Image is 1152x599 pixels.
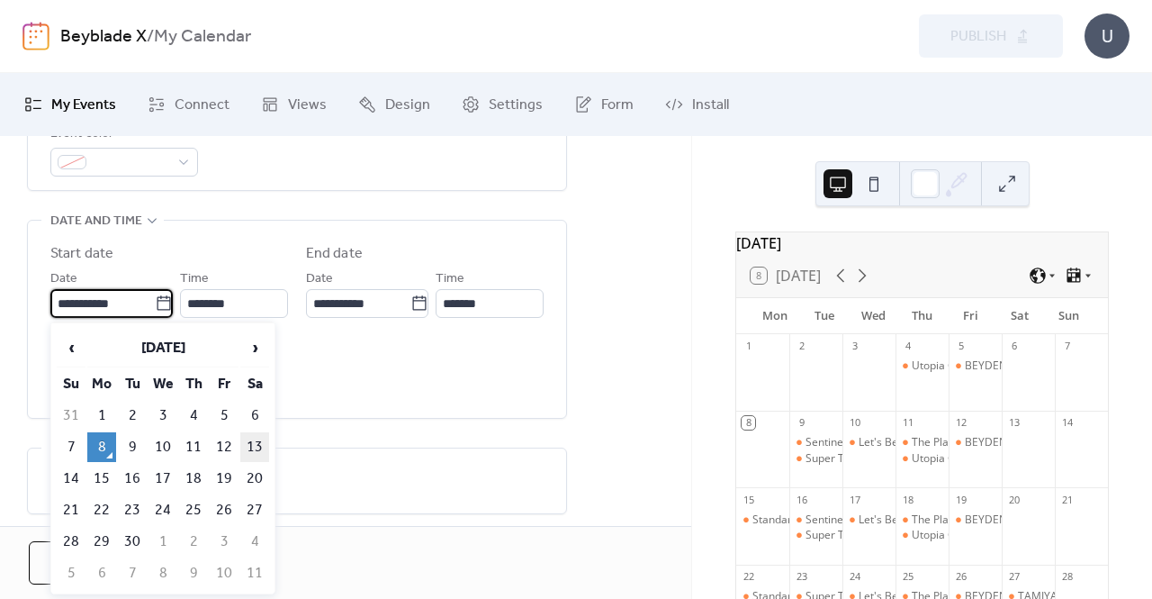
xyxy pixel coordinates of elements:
[954,340,967,353] div: 5
[179,369,208,399] th: Th
[240,432,269,462] td: 13
[842,435,895,450] div: Let's Bey (Canberra)
[179,401,208,431] td: 4
[241,330,268,366] span: ›
[60,20,147,54] a: Beyblade X
[179,558,208,588] td: 9
[148,369,177,399] th: We
[210,464,238,494] td: 19
[901,340,914,353] div: 4
[848,340,861,353] div: 3
[147,20,154,54] b: /
[795,340,808,353] div: 2
[148,527,177,557] td: 1
[148,401,177,431] td: 3
[385,95,430,116] span: Design
[954,416,967,430] div: 12
[57,527,85,557] td: 28
[179,527,208,557] td: 2
[118,495,147,525] td: 23
[87,401,116,431] td: 1
[949,358,1002,374] div: BEYDEN (NorthShore)
[210,401,238,431] td: 5
[118,432,147,462] td: 9
[29,541,147,585] button: Cancel
[210,495,238,525] td: 26
[118,401,147,431] td: 2
[118,464,147,494] td: 16
[805,528,951,543] div: Super Tofu Battle (Sim Drive)
[805,451,951,467] div: Super Tofu Battle (Sim Drive)
[210,527,238,557] td: 3
[842,513,895,528] div: Let's Bey (Canberra)
[949,513,1002,528] div: BEYDEN (Comm Tournament)
[859,513,1022,528] div: Let's Bey ([GEOGRAPHIC_DATA])
[180,268,209,290] span: Time
[87,329,238,368] th: [DATE]
[240,558,269,588] td: 11
[805,513,987,528] div: Sentinel Games Beyblade X (Bishan)
[240,464,269,494] td: 20
[848,493,861,506] div: 17
[859,435,1022,450] div: Let's Bey ([GEOGRAPHIC_DATA])
[436,268,464,290] span: Time
[306,243,363,265] div: End date
[795,570,808,584] div: 23
[50,123,194,145] div: Event color
[179,495,208,525] td: 25
[954,570,967,584] div: 26
[50,243,113,265] div: Start date
[1007,570,1021,584] div: 27
[895,358,949,374] div: Utopia Games Beyblade (Bishan)
[87,527,116,557] td: 29
[947,298,995,334] div: Fri
[1045,298,1093,334] div: Sun
[601,95,634,116] span: Form
[561,80,647,129] a: Form
[154,20,251,54] b: My Calendar
[57,401,85,431] td: 31
[134,80,243,129] a: Connect
[11,80,130,129] a: My Events
[1007,340,1021,353] div: 6
[736,513,789,528] div: Standard SG BBX Format (Comm & G3 Tournament)
[912,528,1077,543] div: Utopia Games Beyblade (Bishan)
[692,95,729,116] span: Install
[895,435,949,450] div: The Playground 217 Henderson Road
[895,513,949,528] div: The Playground 217 Henderson Road
[175,95,229,116] span: Connect
[148,432,177,462] td: 10
[848,416,861,430] div: 10
[949,435,1002,450] div: BEYDEN (Comm & G3 Tournament)
[849,298,897,334] div: Wed
[148,558,177,588] td: 8
[912,358,1077,374] div: Utopia Games Beyblade (Bishan)
[210,369,238,399] th: Fr
[345,80,444,129] a: Design
[1060,340,1074,353] div: 7
[148,495,177,525] td: 24
[57,369,85,399] th: Su
[240,527,269,557] td: 4
[912,451,1077,467] div: Utopia Games Beyblade (Bishan)
[965,435,1143,450] div: BEYDEN (Comm & G3 Tournament)
[118,369,147,399] th: Tu
[742,340,755,353] div: 1
[1060,493,1074,506] div: 21
[742,570,755,584] div: 22
[57,495,85,525] td: 21
[51,95,116,116] span: My Events
[240,401,269,431] td: 6
[795,493,808,506] div: 16
[306,268,333,290] span: Date
[210,432,238,462] td: 12
[87,495,116,525] td: 22
[57,464,85,494] td: 14
[752,513,1013,528] div: Standard SG BBX Format (Comm & G3 Tournament)
[118,558,147,588] td: 7
[118,527,147,557] td: 30
[895,451,949,467] div: Utopia Games Beyblade (Bishan)
[179,464,208,494] td: 18
[240,369,269,399] th: Sa
[995,298,1044,334] div: Sat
